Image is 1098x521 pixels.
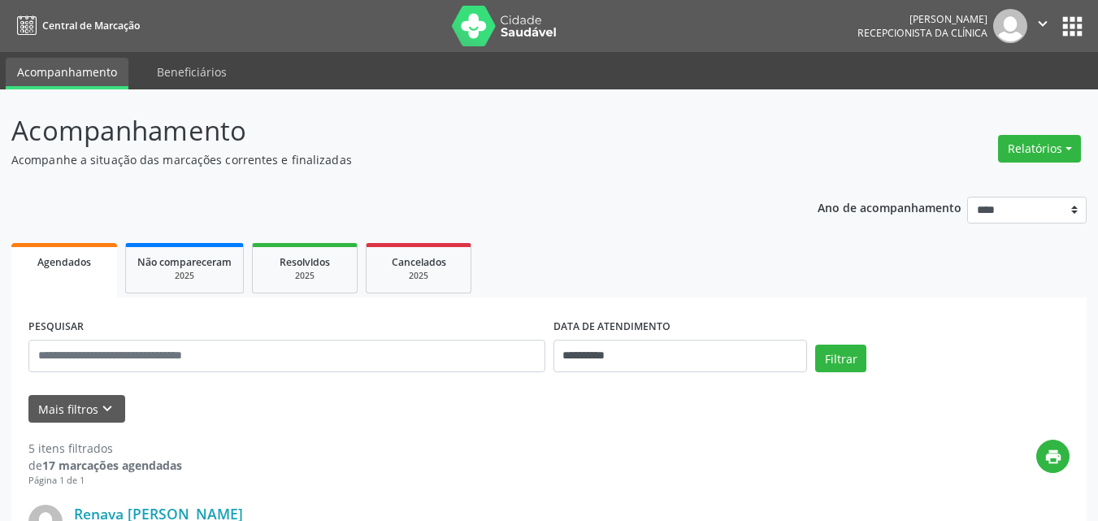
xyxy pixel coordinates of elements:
p: Acompanhe a situação das marcações correntes e finalizadas [11,151,764,168]
div: Página 1 de 1 [28,474,182,488]
span: Resolvidos [280,255,330,269]
p: Acompanhamento [11,111,764,151]
strong: 17 marcações agendadas [42,458,182,473]
i: print [1044,448,1062,466]
button:  [1027,9,1058,43]
label: DATA DE ATENDIMENTO [553,315,671,340]
span: Cancelados [392,255,446,269]
i: keyboard_arrow_down [98,400,116,418]
a: Beneficiários [145,58,238,86]
a: Central de Marcação [11,12,140,39]
a: Acompanhamento [6,58,128,89]
span: Agendados [37,255,91,269]
div: de [28,457,182,474]
p: Ano de acompanhamento [818,197,961,217]
button: apps [1058,12,1087,41]
div: 5 itens filtrados [28,440,182,457]
div: [PERSON_NAME] [857,12,987,26]
span: Recepcionista da clínica [857,26,987,40]
label: PESQUISAR [28,315,84,340]
i:  [1034,15,1052,33]
div: 2025 [137,270,232,282]
img: img [993,9,1027,43]
div: 2025 [264,270,345,282]
div: 2025 [378,270,459,282]
button: Mais filtroskeyboard_arrow_down [28,395,125,423]
span: Não compareceram [137,255,232,269]
button: Filtrar [815,345,866,372]
button: Relatórios [998,135,1081,163]
span: Central de Marcação [42,19,140,33]
button: print [1036,440,1070,473]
